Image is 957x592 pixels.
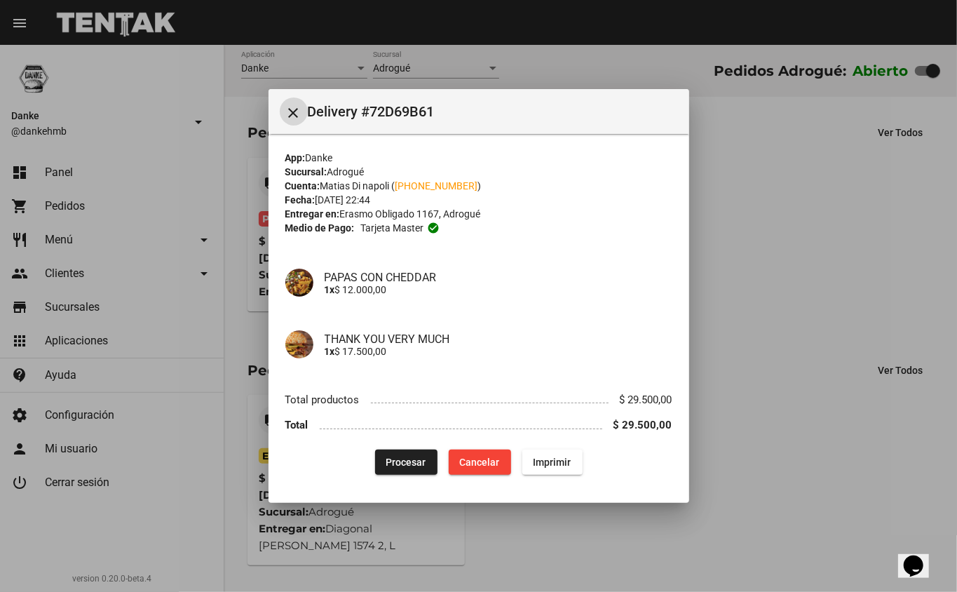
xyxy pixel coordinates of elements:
img: af15af5d-c990-4117-8f25-225c9d6407e6.png [285,269,313,297]
strong: Cuenta: [285,180,320,191]
span: Imprimir [534,457,571,468]
strong: Fecha: [285,194,315,206]
button: Cerrar [280,97,308,126]
p: $ 17.500,00 [325,346,672,357]
strong: Sucursal: [285,166,327,177]
span: Procesar [386,457,426,468]
strong: Medio de Pago: [285,221,355,235]
div: Adrogué [285,165,672,179]
span: Tarjeta master [360,221,423,235]
span: Delivery #72D69B61 [308,100,678,123]
h4: PAPAS CON CHEDDAR [325,271,672,284]
p: $ 12.000,00 [325,284,672,295]
h4: THANK YOU VERY MUCH [325,332,672,346]
button: Imprimir [522,450,583,475]
li: Total productos $ 29.500,00 [285,386,672,412]
iframe: chat widget [898,536,943,578]
span: Cancelar [460,457,500,468]
mat-icon: check_circle [427,222,440,234]
a: [PHONE_NUMBER] [395,180,478,191]
mat-icon: Cerrar [285,105,302,121]
button: Procesar [375,450,437,475]
div: Danke [285,151,672,165]
b: 1x [325,346,335,357]
div: Erasmo Obligado 1167, Adrogué [285,207,672,221]
img: 60f4cbaf-b0e4-4933-a206-3fb71a262f74.png [285,330,313,358]
div: Matias Di napoli ( ) [285,179,672,193]
b: 1x [325,284,335,295]
div: [DATE] 22:44 [285,193,672,207]
li: Total $ 29.500,00 [285,412,672,438]
button: Cancelar [449,450,511,475]
strong: App: [285,152,306,163]
strong: Entregar en: [285,208,340,220]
